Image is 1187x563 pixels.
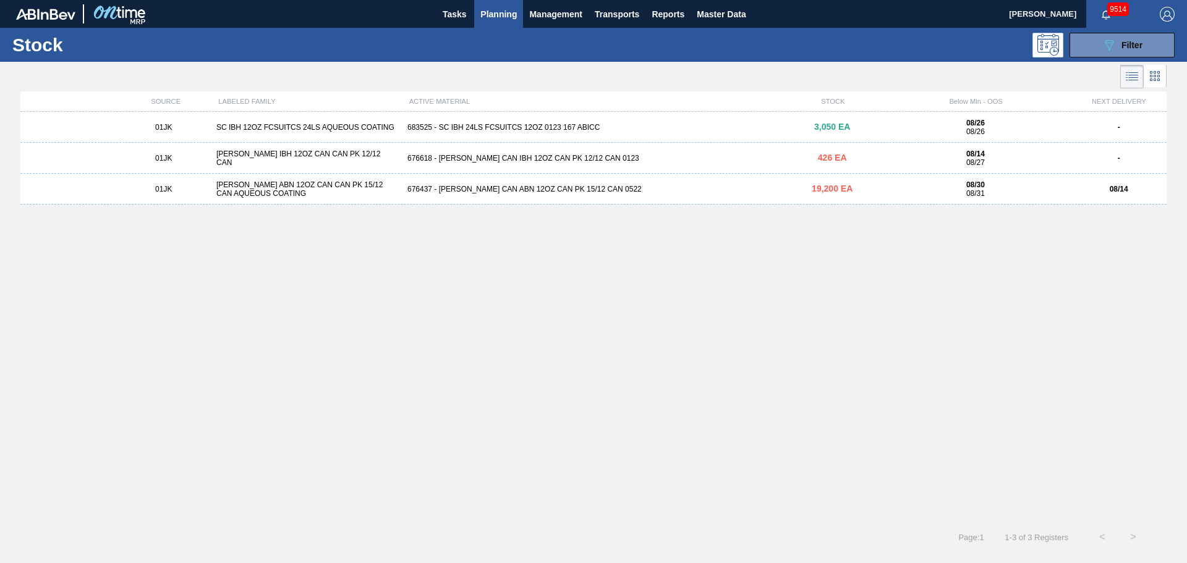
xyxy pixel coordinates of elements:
div: 676618 - [PERSON_NAME] CAN IBH 12OZ CAN PK 12/12 CAN 0123 [402,154,785,163]
strong: - [1118,154,1120,163]
span: 19,200 EA [812,184,853,193]
span: Management [529,7,582,22]
span: Filter [1121,40,1142,50]
div: Below Min - OOS [880,98,1071,105]
span: 3,050 EA [814,122,850,132]
strong: 08/14 [1110,185,1128,193]
button: > [1118,522,1149,552]
div: STOCK [785,98,880,105]
span: 08/27 [966,158,985,167]
span: Transports [595,7,639,22]
span: 01JK [155,123,172,132]
span: 1 - 3 of 3 Registers [1003,533,1068,542]
div: [PERSON_NAME] ABN 12OZ CAN CAN PK 15/12 CAN AQUEOUS COATING [211,180,402,198]
div: SOURCE [118,98,213,105]
img: Logout [1160,7,1175,22]
span: Page : 1 [958,533,984,542]
span: Tasks [441,7,468,22]
span: Master Data [697,7,746,22]
div: SC IBH 12OZ FCSUITCS 24LS AQUEOUS COATING [211,123,402,132]
div: List Vision [1120,65,1144,88]
img: TNhmsLtSVTkK8tSr43FrP2fwEKptu5GPRR3wAAAABJRU5ErkJggg== [16,9,75,20]
div: 676437 - [PERSON_NAME] CAN ABN 12OZ CAN PK 15/12 CAN 0522 [402,185,785,193]
div: 683525 - SC IBH 24LS FCSUITCS 12OZ 0123 167 ABICC [402,123,785,132]
div: LABELED FAMILY [213,98,404,105]
button: Notifications [1086,6,1126,23]
strong: - [1118,123,1120,132]
span: 9514 [1107,2,1129,16]
strong: 08/14 [966,150,985,158]
button: < [1087,522,1118,552]
div: Programming: no user selected [1032,33,1063,57]
span: 426 EA [818,153,847,163]
strong: 08/26 [966,119,985,127]
span: 08/26 [966,127,985,136]
span: 08/31 [966,189,985,198]
span: Planning [480,7,517,22]
span: 01JK [155,154,172,163]
strong: 08/30 [966,180,985,189]
h1: Stock [12,38,197,52]
button: Filter [1070,33,1175,57]
div: NEXT DELIVERY [1071,98,1167,105]
div: ACTIVE MATERIAL [404,98,786,105]
span: 01JK [155,185,172,193]
div: [PERSON_NAME] IBH 12OZ CAN CAN PK 12/12 CAN [211,150,402,167]
div: Card Vision [1144,65,1167,88]
span: Reports [652,7,684,22]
